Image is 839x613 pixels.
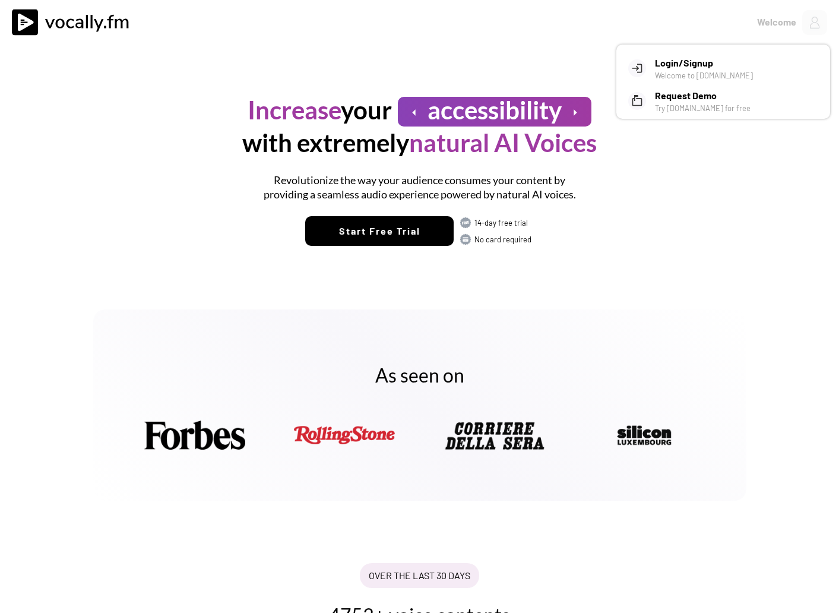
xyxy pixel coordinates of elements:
div: Welcome [757,15,796,29]
div: 14-day free trial [474,217,534,228]
div: Try [DOMAIN_NAME] for free [655,103,821,113]
h1: your [248,94,392,127]
img: Forbes.png [144,415,245,456]
img: Profile%20Placeholder.png [802,10,827,35]
img: rolling.png [294,415,395,456]
button: Start Free Trial [305,216,454,246]
h3: Login/Signup [655,56,821,70]
img: silicon_logo_MINIMUMsize_web.png [594,415,695,456]
button: markunread_mailbox [631,95,643,107]
h1: accessibility [428,94,562,127]
img: Corriere-della-Sera-LOGO-FAT-2.webp [444,415,545,456]
font: natural AI Voices [409,128,597,157]
div: No card required [474,234,534,245]
div: Welcome to [DOMAIN_NAME] [655,70,821,81]
img: CARD.svg [460,233,471,245]
h1: Revolutionize the way your audience consumes your content by providing a seamless audio experienc... [257,173,583,201]
h1: with extremely [242,127,597,159]
h3: Request Demo [655,89,821,103]
img: vocally%20logo.svg [12,9,137,36]
img: FREE.svg [460,217,471,229]
button: login [631,62,643,74]
font: Increase [248,95,341,125]
button: arrow_left [407,105,422,120]
h2: As seen on [132,363,708,388]
div: OVER THE LAST 30 DAYS [369,569,470,582]
button: arrow_right [568,105,582,120]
